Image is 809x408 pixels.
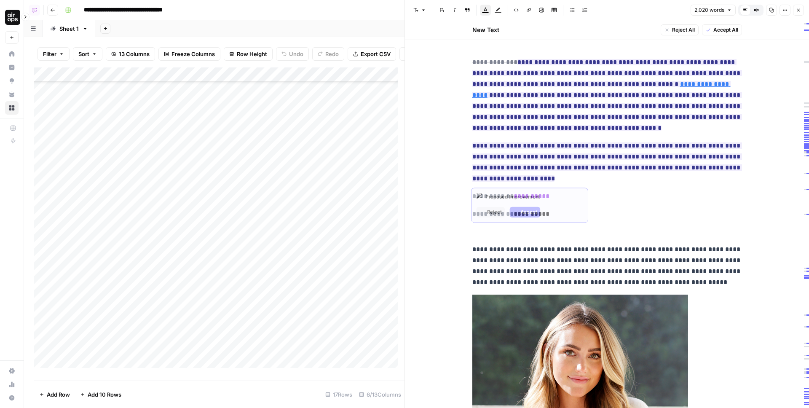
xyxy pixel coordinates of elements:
button: Accept All [702,24,742,35]
span: Redo [325,50,339,58]
span: Undo [289,50,303,58]
a: Settings [5,364,19,378]
div: 6/13 Columns [356,388,404,401]
button: 2,020 words [691,5,736,16]
span: Add 10 Rows [88,390,121,399]
button: Workspace: AirOps Administrative [5,7,19,28]
button: Export CSV [348,47,396,61]
div: Sheet 1 [59,24,79,33]
img: AirOps Administrative Logo [5,10,20,25]
button: Redo [312,47,344,61]
a: Your Data [5,88,19,101]
button: Help + Support [5,391,19,405]
span: Export CSV [361,50,391,58]
button: Undo [276,47,309,61]
a: Usage [5,378,19,391]
span: Accept All [713,26,738,34]
a: Opportunities [5,74,19,88]
a: Sheet 1 [43,20,95,37]
span: Reject All [672,26,695,34]
span: Add Row [47,390,70,399]
button: Freeze Columns [158,47,220,61]
span: 13 Columns [119,50,150,58]
button: Add Row [34,388,75,401]
button: Sort [73,47,102,61]
button: Row Height [224,47,273,61]
button: Filter [38,47,70,61]
button: Reject All [661,24,699,35]
span: Row Height [237,50,267,58]
span: Sort [78,50,89,58]
span: Filter [43,50,56,58]
button: 13 Columns [106,47,155,61]
div: 17 Rows [322,388,356,401]
h2: New Text [472,26,499,34]
a: Browse [5,101,19,115]
a: Insights [5,61,19,74]
span: Freeze Columns [171,50,215,58]
button: Add 10 Rows [75,388,126,401]
span: 2,020 words [694,6,724,14]
a: Home [5,47,19,61]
